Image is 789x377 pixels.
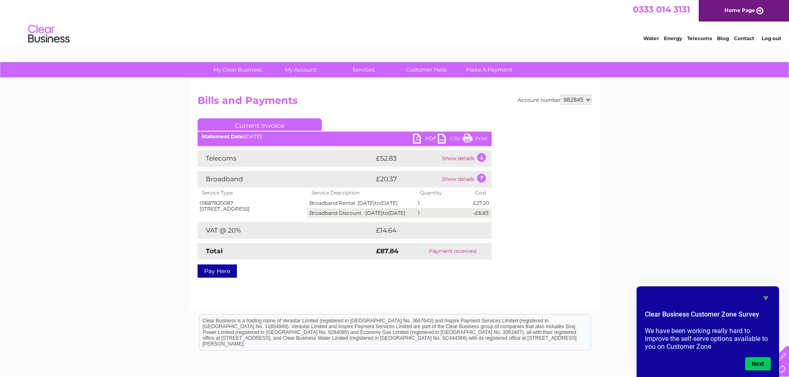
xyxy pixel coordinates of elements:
[416,198,471,208] td: 1
[438,134,463,146] a: CSV
[198,150,374,167] td: Telecoms
[471,198,491,208] td: £27.20
[761,293,771,303] button: Hide survey
[374,171,440,187] td: £20.37
[198,171,374,187] td: Broadband
[416,208,471,218] td: 1
[645,293,771,370] div: Clear Business Customer Zone Survey
[392,62,461,77] a: Customer Help
[329,62,398,77] a: Services
[198,134,492,139] div: [DATE]
[200,200,305,212] div: 01887820087 [STREET_ADDRESS]
[203,62,272,77] a: My Clear Business
[414,243,491,259] td: Payment received
[471,187,491,198] th: Cost
[206,247,223,255] strong: Total
[643,35,659,41] a: Water
[440,150,492,167] td: Show details
[664,35,682,41] a: Energy
[198,95,592,110] h2: Bills and Payments
[413,134,438,146] a: PDF
[463,134,487,146] a: Print
[376,247,398,255] strong: £87.84
[717,35,729,41] a: Blog
[687,35,712,41] a: Telecoms
[198,222,374,239] td: VAT @ 20%
[440,171,492,187] td: Show details
[745,357,771,370] button: Next question
[198,264,237,278] a: Pay Here
[471,208,491,218] td: -£6.83
[762,35,781,41] a: Log out
[383,210,388,216] span: to
[307,208,416,218] td: Broadband Discount [DATE] [DATE]
[374,150,440,167] td: £52.83
[307,198,416,208] td: Broadband Rental [DATE] [DATE]
[645,310,771,324] h2: Clear Business Customer Zone Survey
[416,187,471,198] th: Quantity
[374,222,475,239] td: £14.64
[199,5,591,40] div: Clear Business is a trading name of Verastar Limited (registered in [GEOGRAPHIC_DATA] No. 3667643...
[645,327,771,351] p: We have been working really hard to improve the self-serve options available to you on Customer Zone
[518,95,592,105] div: Account number
[28,22,70,47] img: logo.png
[455,62,524,77] a: Make A Payment
[198,118,322,131] a: Current Invoice
[198,187,307,198] th: Service Type
[307,187,416,198] th: Service Description
[375,200,380,206] span: to
[202,133,244,139] b: Statement Date:
[633,4,690,14] a: 0333 014 3131
[734,35,754,41] a: Contact
[266,62,335,77] a: My Account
